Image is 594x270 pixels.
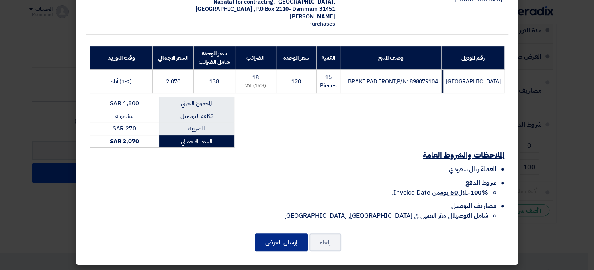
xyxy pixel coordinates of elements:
span: 15 Pieces [320,73,337,90]
span: شروط الدفع [465,178,496,188]
td: SAR 1,800 [90,97,159,110]
span: 18 [252,73,259,82]
span: العملة [481,164,496,174]
td: السعر الاجمالي [159,135,234,148]
th: سعر الوحدة شامل الضرائب [194,46,235,70]
span: [PERSON_NAME] [290,12,335,21]
th: السعر الاجمالي [153,46,194,70]
td: تكلفه التوصيل [159,110,234,122]
button: إلغاء [309,233,341,251]
span: 120 [291,77,301,86]
li: الى مقر العميل في [GEOGRAPHIC_DATA], [GEOGRAPHIC_DATA] [90,211,488,221]
span: مصاريف التوصيل [451,201,496,211]
th: وقت التوريد [90,46,153,70]
span: ريال سعودي [449,164,479,174]
td: الضريبة [159,122,234,135]
th: الكمية [316,46,340,70]
div: (15%) VAT [238,83,272,89]
strong: 100% [470,188,488,197]
span: 2,070 [166,77,180,86]
u: 60 يوم [440,188,458,197]
span: (1-2) أيام [111,77,132,86]
span: مشموله [115,112,133,120]
td: [GEOGRAPHIC_DATA] [441,70,504,93]
u: الملاحظات والشروط العامة [423,149,504,161]
span: خلال من Invoice Date. [392,188,488,197]
span: 138 [209,77,219,86]
span: Purchases [308,20,335,28]
span: BRAKE PAD FRONT,P/N: 898079104 [348,77,438,86]
th: سعر الوحدة [276,46,316,70]
td: المجموع الجزئي [159,97,234,110]
th: الضرائب [235,46,276,70]
strong: SAR 2,070 [110,137,139,146]
button: إرسال العرض [255,233,308,251]
th: وصف المنتج [340,46,441,70]
th: رقم الموديل [441,46,504,70]
span: SAR 270 [113,124,136,133]
strong: شامل التوصيل [454,211,488,221]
